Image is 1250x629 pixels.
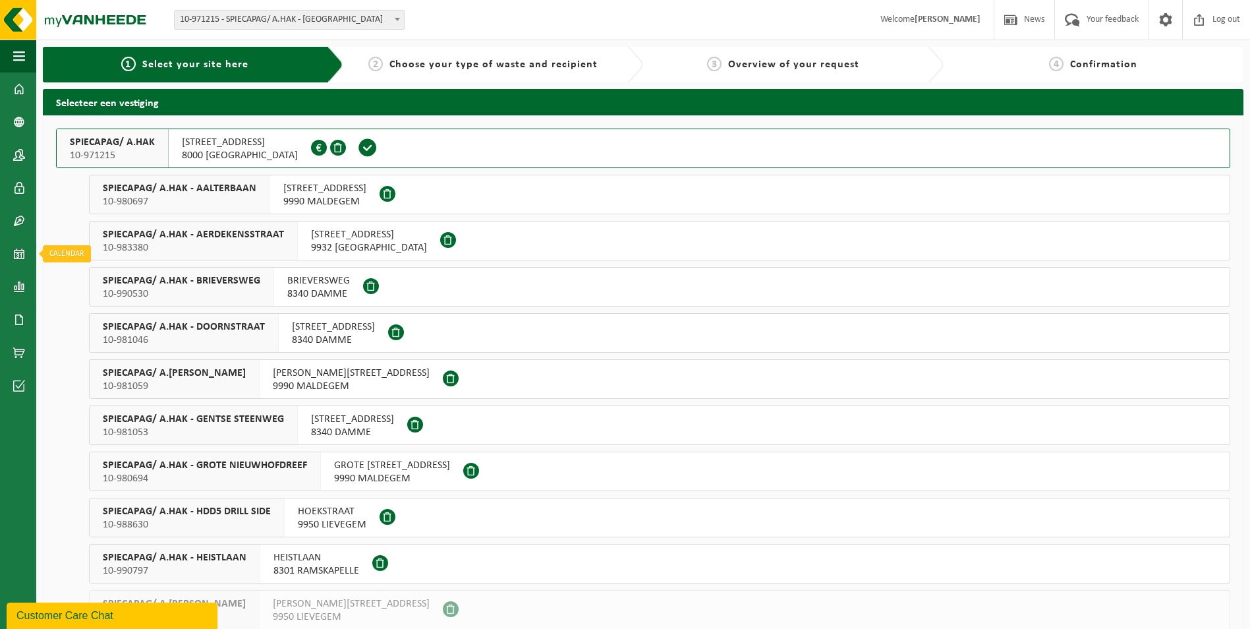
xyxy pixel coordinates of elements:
button: SPIECAPAG/ A.HAK - GROTE NIEUWHOFDREEF 10-980694 GROTE [STREET_ADDRESS]9990 MALDEGEM [89,452,1230,491]
span: 4 [1049,57,1064,71]
span: 9932 [GEOGRAPHIC_DATA] [311,241,427,255]
button: SPIECAPAG/ A.HAK - AALTERBAAN 10-980697 [STREET_ADDRESS]9990 MALDEGEM [89,175,1230,214]
button: SPIECAPAG/ A.HAK - HEISTLAAN 10-990797 HEISTLAAN8301 RAMSKAPELLE [89,544,1230,584]
span: 10-971215 - SPIECAPAG/ A.HAK - BRUGGE [175,11,404,29]
span: 10-988630 [103,518,271,531]
span: GROTE [STREET_ADDRESS] [334,459,450,472]
span: 3 [707,57,722,71]
span: 1 [121,57,136,71]
span: 9990 MALDEGEM [273,380,430,393]
span: 9990 MALDEGEM [283,195,366,208]
span: [STREET_ADDRESS] [182,136,298,149]
span: [STREET_ADDRESS] [292,320,375,334]
button: SPIECAPAG/ A.HAK - GENTSE STEENWEG 10-981053 [STREET_ADDRESS]8340 DAMME [89,405,1230,445]
span: 10-971215 - SPIECAPAG/ A.HAK - BRUGGE [174,10,405,30]
span: SPIECAPAG/ A.HAK - HEISTLAAN [103,551,246,564]
span: [STREET_ADDRESS] [283,182,366,195]
span: [PERSON_NAME][STREET_ADDRESS] [273,597,430,611]
span: Choose your type of waste and recipient [389,59,598,70]
span: SPIECAPAG/ A.HAK - GENTSE STEENWEG [103,413,284,426]
span: 8340 DAMME [311,426,394,439]
button: SPIECAPAG/ A.HAK - AERDEKENSSTRAAT 10-983380 [STREET_ADDRESS]9932 [GEOGRAPHIC_DATA] [89,221,1230,260]
span: Confirmation [1070,59,1137,70]
span: 9950 LIEVEGEM [298,518,366,531]
button: SPIECAPAG/ A.HAK - BRIEVERSWEG 10-990530 BRIEVERSWEG8340 DAMME [89,267,1230,307]
span: SPIECAPAG/ A.[PERSON_NAME] [103,597,246,611]
span: 2 [368,57,383,71]
button: SPIECAPAG/ A.[PERSON_NAME] 10-981059 [PERSON_NAME][STREET_ADDRESS]9990 MALDEGEM [89,359,1230,399]
span: SPIECAPAG/ A.HAK - AALTERBAAN [103,182,256,195]
span: 10-971215 [70,149,155,162]
span: 9990 MALDEGEM [334,472,450,485]
button: SPIECAPAG/ A.HAK - HDD5 DRILL SIDE 10-988630 HOEKSTRAAT9950 LIEVEGEM [89,498,1230,537]
span: 8000 [GEOGRAPHIC_DATA] [182,149,298,162]
iframe: chat widget [7,600,220,629]
span: 8340 DAMME [287,287,350,301]
span: 10-983380 [103,241,284,255]
span: 10-990797 [103,564,246,578]
span: 10-980697 [103,195,256,208]
strong: [PERSON_NAME] [915,15,980,24]
span: 10-981046 [103,334,265,347]
span: 8340 DAMME [292,334,375,347]
span: [STREET_ADDRESS] [311,413,394,426]
span: 10-980694 [103,472,307,485]
span: 10-981053 [103,426,284,439]
button: SPIECAPAG/ A.HAK 10-971215 [STREET_ADDRESS]8000 [GEOGRAPHIC_DATA] [56,129,1230,168]
span: BRIEVERSWEG [287,274,350,287]
span: 8301 RAMSKAPELLE [273,564,359,578]
span: Select your site here [142,59,248,70]
span: HEISTLAAN [273,551,359,564]
span: SPIECAPAG/ A.HAK [70,136,155,149]
span: 9950 LIEVEGEM [273,611,430,624]
span: 10-981059 [103,380,246,393]
span: SPIECAPAG/ A.[PERSON_NAME] [103,367,246,380]
span: [STREET_ADDRESS] [311,228,427,241]
button: SPIECAPAG/ A.HAK - DOORNSTRAAT 10-981046 [STREET_ADDRESS]8340 DAMME [89,313,1230,353]
span: Overview of your request [728,59,859,70]
span: SPIECAPAG/ A.HAK - AERDEKENSSTRAAT [103,228,284,241]
span: SPIECAPAG/ A.HAK - GROTE NIEUWHOFDREEF [103,459,307,472]
span: SPIECAPAG/ A.HAK - HDD5 DRILL SIDE [103,505,271,518]
span: HOEKSTRAAT [298,505,366,518]
span: SPIECAPAG/ A.HAK - DOORNSTRAAT [103,320,265,334]
h2: Selecteer een vestiging [43,89,1243,115]
span: [PERSON_NAME][STREET_ADDRESS] [273,367,430,380]
span: SPIECAPAG/ A.HAK - BRIEVERSWEG [103,274,260,287]
span: 10-990530 [103,287,260,301]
